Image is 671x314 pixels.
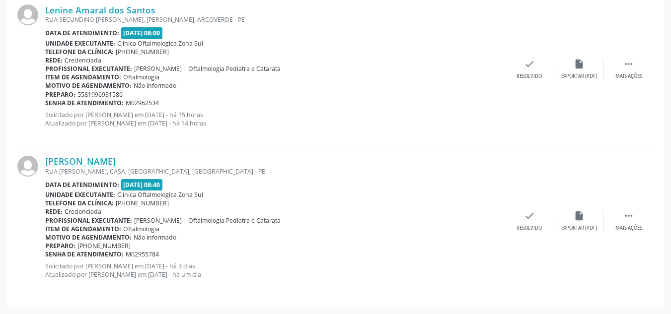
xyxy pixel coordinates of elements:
[45,262,505,279] p: Solicitado por [PERSON_NAME] em [DATE] - há 3 dias Atualizado por [PERSON_NAME] em [DATE] - há um...
[45,199,114,207] b: Telefone da clínica:
[45,4,155,15] a: Lenine Amaral dos Santos
[77,242,131,250] span: [PHONE_NUMBER]
[45,233,132,242] b: Motivo de agendamento:
[126,250,159,258] span: M02955784
[517,73,542,80] div: Resolvido
[45,90,75,99] b: Preparo:
[517,225,542,232] div: Resolvido
[117,190,203,199] span: Clinica Oftalmologica Zona Sul
[45,99,124,107] b: Senha de atendimento:
[123,73,159,81] span: Oftalmologia
[123,225,159,233] span: Oftalmologia
[116,199,169,207] span: [PHONE_NUMBER]
[45,242,75,250] b: Preparo:
[45,156,116,167] a: [PERSON_NAME]
[17,4,38,25] img: img
[45,167,505,176] div: RUA [PERSON_NAME], CASA, [GEOGRAPHIC_DATA], [GEOGRAPHIC_DATA] - PE
[45,207,63,216] b: Rede:
[116,48,169,56] span: [PHONE_NUMBER]
[45,181,119,189] b: Data de atendimento:
[524,210,535,221] i: check
[45,15,505,24] div: RUA SECUNDINO [PERSON_NAME], [PERSON_NAME], ARCOVERDE - PE
[126,99,159,107] span: M02962534
[615,73,642,80] div: Mais ações
[574,210,585,221] i: insert_drive_file
[134,81,176,90] span: Não informado
[17,156,38,177] img: img
[45,48,114,56] b: Telefone da clínica:
[134,64,281,73] span: [PERSON_NAME] | Oftalmologia Pediatra e Catarata
[45,64,132,73] b: Profissional executante:
[65,56,101,64] span: Credenciada
[45,216,132,225] b: Profissional executante:
[45,29,119,37] b: Data de atendimento:
[45,111,505,127] p: Solicitado por [PERSON_NAME] em [DATE] - há 15 horas Atualizado por [PERSON_NAME] em [DATE] - há ...
[45,73,121,81] b: Item de agendamento:
[121,179,163,190] span: [DATE] 08:40
[623,59,634,69] i: 
[561,225,597,232] div: Exportar (PDF)
[121,27,163,39] span: [DATE] 08:00
[134,216,281,225] span: [PERSON_NAME] | Oftalmologia Pediatra e Catarata
[615,225,642,232] div: Mais ações
[117,39,203,48] span: Clinica Oftalmologica Zona Sul
[45,250,124,258] b: Senha de atendimento:
[574,59,585,69] i: insert_drive_file
[45,81,132,90] b: Motivo de agendamento:
[45,190,115,199] b: Unidade executante:
[524,59,535,69] i: check
[77,90,123,99] span: 5581996931586
[45,56,63,64] b: Rede:
[623,210,634,221] i: 
[45,39,115,48] b: Unidade executante:
[65,207,101,216] span: Credenciada
[134,233,176,242] span: Não informado
[561,73,597,80] div: Exportar (PDF)
[45,225,121,233] b: Item de agendamento:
